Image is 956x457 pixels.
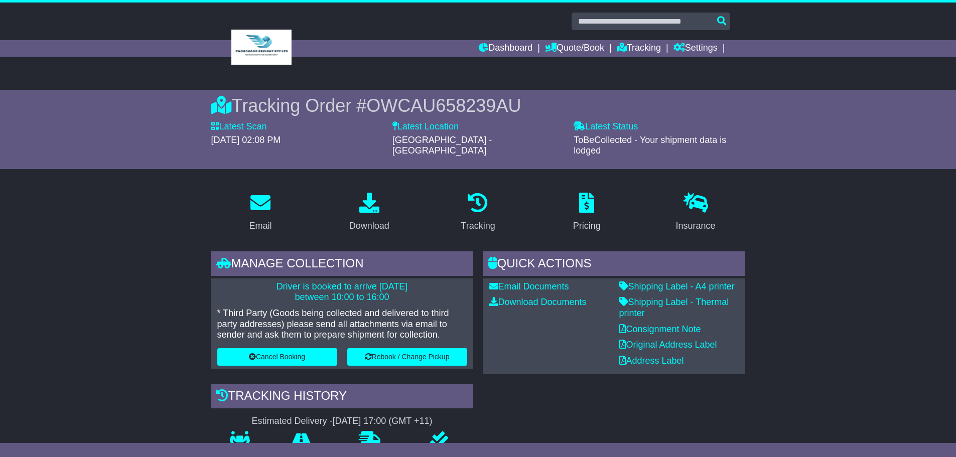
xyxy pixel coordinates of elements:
button: Cancel Booking [217,348,337,366]
div: Estimated Delivery - [211,416,473,427]
span: ToBeCollected - Your shipment data is lodged [574,135,726,156]
a: Download [343,189,396,236]
span: [DATE] 02:08 PM [211,135,281,145]
a: Original Address Label [619,340,717,350]
div: Tracking Order # [211,95,745,116]
div: Quick Actions [483,251,745,278]
div: Pricing [573,219,601,233]
a: Settings [673,40,718,57]
div: Tracking [461,219,495,233]
div: Manage collection [211,251,473,278]
a: Shipping Label - Thermal printer [619,297,729,318]
a: Email Documents [489,281,569,291]
span: OWCAU658239AU [366,95,521,116]
label: Latest Status [574,121,638,132]
a: Address Label [619,356,684,366]
a: Tracking [617,40,661,57]
a: Consignment Note [619,324,701,334]
span: [GEOGRAPHIC_DATA] - [GEOGRAPHIC_DATA] [392,135,492,156]
div: Insurance [676,219,716,233]
a: Shipping Label - A4 printer [619,281,735,291]
p: * Third Party (Goods being collected and delivered to third party addresses) please send all atta... [217,308,467,341]
a: Dashboard [479,40,532,57]
a: Tracking [454,189,501,236]
div: Download [349,219,389,233]
label: Latest Scan [211,121,267,132]
a: Pricing [567,189,607,236]
a: Quote/Book [545,40,604,57]
a: Download Documents [489,297,587,307]
p: Driver is booked to arrive [DATE] between 10:00 to 16:00 [217,281,467,303]
a: Email [242,189,278,236]
div: [DATE] 17:00 (GMT +11) [333,416,433,427]
button: Rebook / Change Pickup [347,348,467,366]
div: Tracking history [211,384,473,411]
a: Insurance [669,189,722,236]
label: Latest Location [392,121,459,132]
div: Email [249,219,271,233]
